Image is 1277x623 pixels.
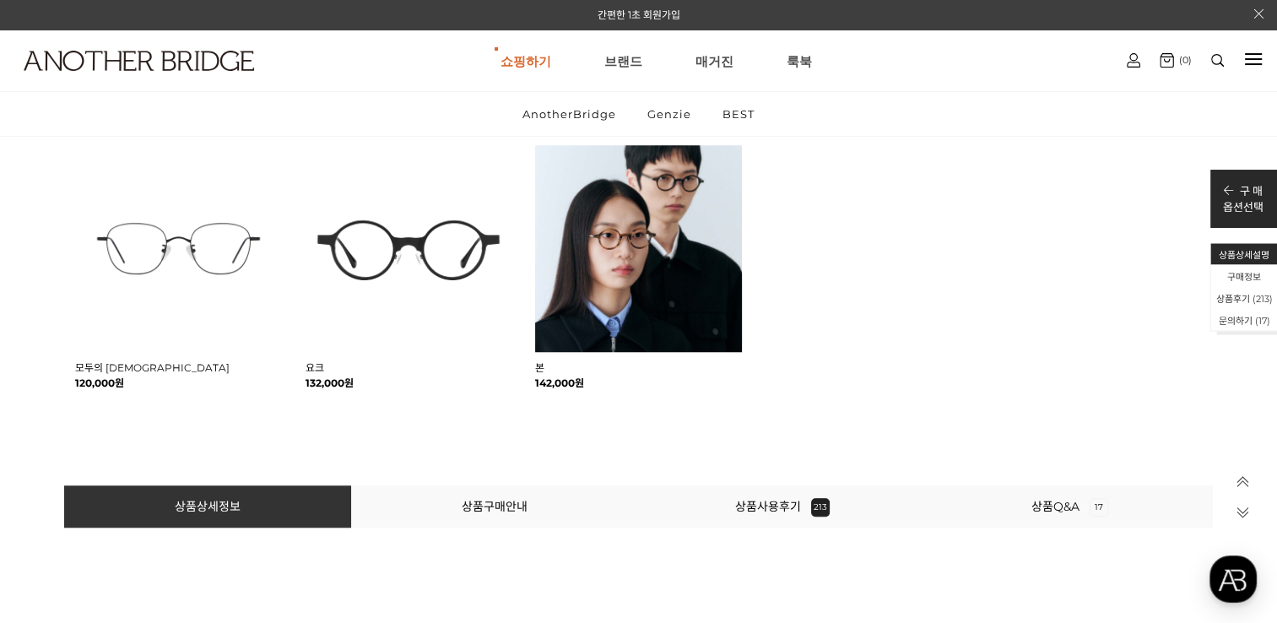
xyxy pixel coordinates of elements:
a: 요크 [306,361,324,374]
a: 설정 [218,483,324,525]
a: 상품Q&A [1031,499,1108,514]
a: 모두의 [DEMOGRAPHIC_DATA] [75,361,230,374]
img: 요크 글라스 - 트렌디한 디자인의 유니크한 안경 이미지 [306,145,512,352]
span: 설정 [261,508,281,522]
img: 본 - 동그란 렌즈로 돋보이는 아세테이트 안경 이미지 [535,145,742,352]
img: 모두의 안경 - 다양한 크기에 맞춘 다용도 디자인 이미지 [75,145,282,352]
a: 본 [535,361,544,374]
span: 213 [1256,293,1269,305]
img: cart [1160,53,1174,68]
a: BEST [708,92,769,136]
span: 홈 [53,508,63,522]
a: 상품구매안내 [462,499,528,514]
a: Genzie [633,92,706,136]
span: 17 [1090,498,1108,517]
a: 상품사용후기 [735,499,830,514]
a: (0) [1160,53,1191,68]
img: cart [1127,53,1140,68]
a: 상품상세정보 [175,499,241,514]
a: 브랜드 [604,30,642,91]
span: 213 [811,498,830,517]
p: 옵션선택 [1223,198,1263,214]
strong: 132,000원 [306,377,512,390]
a: 대화 [111,483,218,525]
span: 대화 [154,509,175,523]
p: 구 매 [1223,182,1263,198]
a: logo [8,51,200,112]
strong: 120,000원 [75,377,282,390]
img: logo [24,51,254,71]
a: 간편한 1초 회원가입 [598,8,680,21]
span: (0) [1174,54,1191,66]
a: 쇼핑하기 [501,30,551,91]
strong: 142,000원 [535,377,742,390]
a: 매거진 [695,30,733,91]
a: 룩북 [787,30,812,91]
a: 홈 [5,483,111,525]
a: AnotherBridge [508,92,630,136]
img: search [1211,54,1224,67]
